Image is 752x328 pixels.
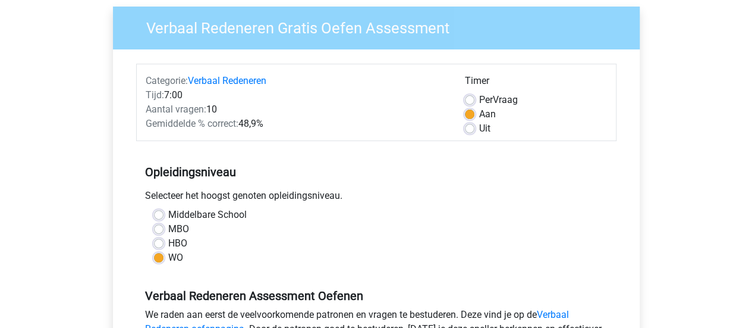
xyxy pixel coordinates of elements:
[146,89,164,101] span: Tijd:
[136,189,616,208] div: Selecteer het hoogst genoten opleidingsniveau.
[479,93,518,107] label: Vraag
[137,102,456,117] div: 10
[137,88,456,102] div: 7:00
[146,118,238,129] span: Gemiddelde % correct:
[168,251,183,265] label: WO
[168,222,189,236] label: MBO
[132,14,631,38] h3: Verbaal Redeneren Gratis Oefen Assessment
[465,74,607,93] div: Timer
[145,160,608,184] h5: Opleidingsniveau
[479,107,496,121] label: Aan
[479,94,493,105] span: Per
[145,289,608,303] h5: Verbaal Redeneren Assessment Oefenen
[146,104,206,115] span: Aantal vragen:
[188,75,266,86] a: Verbaal Redeneren
[168,208,247,222] label: Middelbare School
[479,121,490,136] label: Uit
[168,236,187,251] label: HBO
[137,117,456,131] div: 48,9%
[146,75,188,86] span: Categorie:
